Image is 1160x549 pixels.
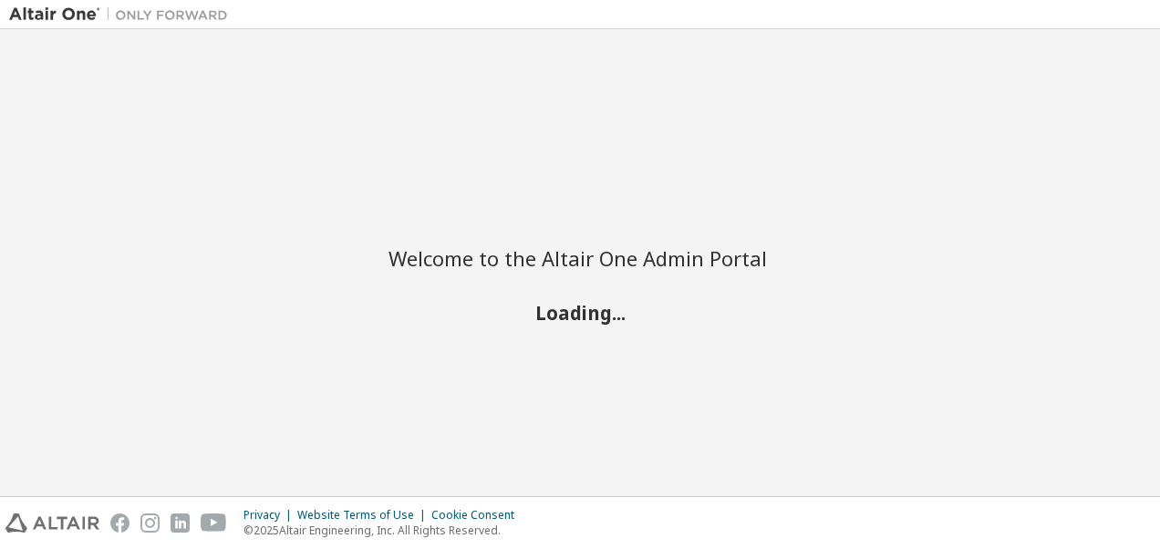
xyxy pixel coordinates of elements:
h2: Loading... [388,301,772,325]
div: Privacy [243,508,297,523]
img: altair_logo.svg [5,513,99,533]
div: Cookie Consent [431,508,525,523]
img: facebook.svg [110,513,129,533]
img: instagram.svg [140,513,160,533]
div: Website Terms of Use [297,508,431,523]
h2: Welcome to the Altair One Admin Portal [388,245,772,271]
p: © 2025 Altair Engineering, Inc. All Rights Reserved. [243,523,525,538]
img: linkedin.svg [171,513,190,533]
img: youtube.svg [201,513,227,533]
img: Altair One [9,5,237,24]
